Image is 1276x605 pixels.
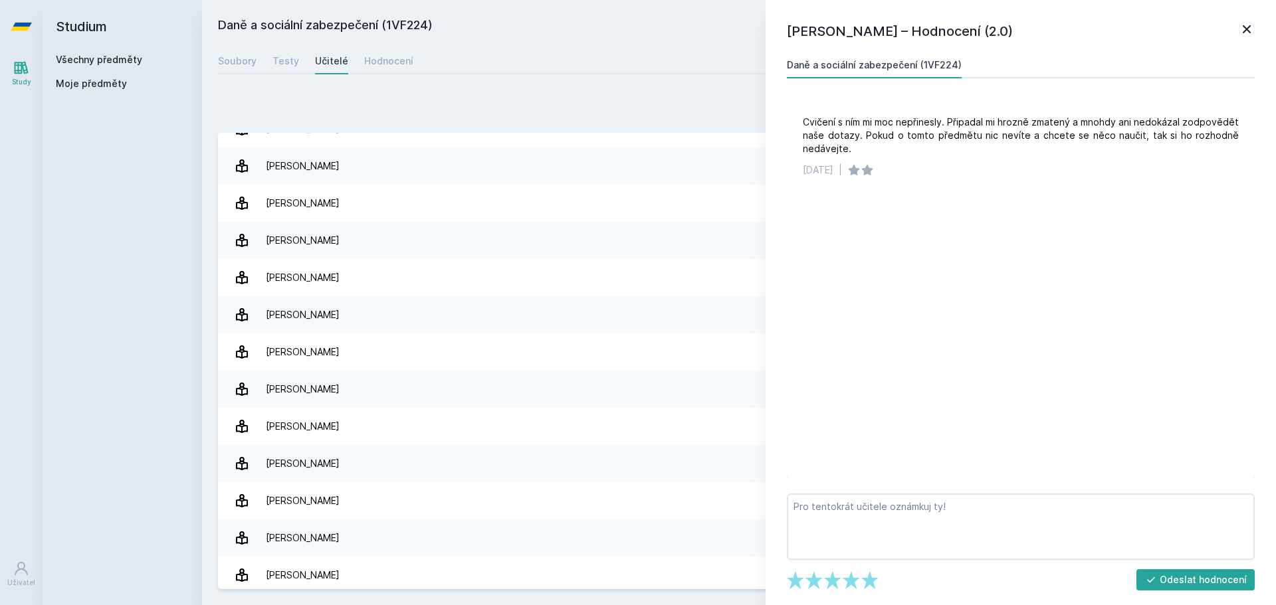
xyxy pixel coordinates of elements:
div: Učitelé [315,54,348,68]
a: [PERSON_NAME] 2 hodnocení 5.0 [218,408,1260,445]
a: Učitelé [315,48,348,74]
a: Soubory [218,48,257,74]
a: Hodnocení [364,48,413,74]
div: Testy [272,54,299,68]
span: Moje předměty [56,77,127,90]
div: [PERSON_NAME] [266,227,340,254]
a: [PERSON_NAME] 1 hodnocení 5.0 [218,557,1260,594]
div: | [839,163,842,177]
a: [PERSON_NAME] [218,259,1260,296]
a: Všechny předměty [56,54,142,65]
a: [PERSON_NAME] 1 hodnocení 2.0 [218,222,1260,259]
div: [PERSON_NAME] [266,153,340,179]
a: [PERSON_NAME] 7 hodnocení 4.3 [218,482,1260,519]
div: Cvičení s ním mi moc nepřinesly. Připadal mi hrozně zmatený a mnohdy ani nedokázal zodpovědět naš... [803,116,1239,155]
h2: Daně a sociální zabezpečení (1VF224) [218,16,1111,37]
div: [PERSON_NAME] [266,450,340,477]
a: [PERSON_NAME] 2 hodnocení 2.5 [218,185,1260,222]
div: [PERSON_NAME] [266,487,340,514]
div: [PERSON_NAME] [266,562,340,588]
a: Testy [272,48,299,74]
a: [PERSON_NAME] 1 hodnocení 5.0 [218,371,1260,408]
div: [PERSON_NAME] [266,413,340,440]
div: Study [12,77,31,87]
a: Study [3,53,40,94]
div: Uživatel [7,578,35,588]
div: [DATE] [803,163,833,177]
div: Hodnocení [364,54,413,68]
div: Soubory [218,54,257,68]
div: [PERSON_NAME] [266,302,340,328]
div: [PERSON_NAME] [266,190,340,216]
a: [PERSON_NAME] 2 hodnocení 4.5 [218,333,1260,371]
a: Uživatel [3,554,40,594]
div: [PERSON_NAME] [266,525,340,551]
a: [PERSON_NAME] 4 hodnocení 5.0 [218,519,1260,557]
div: [PERSON_NAME] [266,376,340,402]
button: Odeslat hodnocení [1136,569,1255,590]
div: [PERSON_NAME] [266,264,340,291]
a: [PERSON_NAME] 7 hodnocení 4.4 [218,445,1260,482]
a: [PERSON_NAME] 1 hodnocení 5.0 [218,296,1260,333]
a: [PERSON_NAME] 8 hodnocení 4.8 [218,147,1260,185]
div: [PERSON_NAME] [266,339,340,365]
